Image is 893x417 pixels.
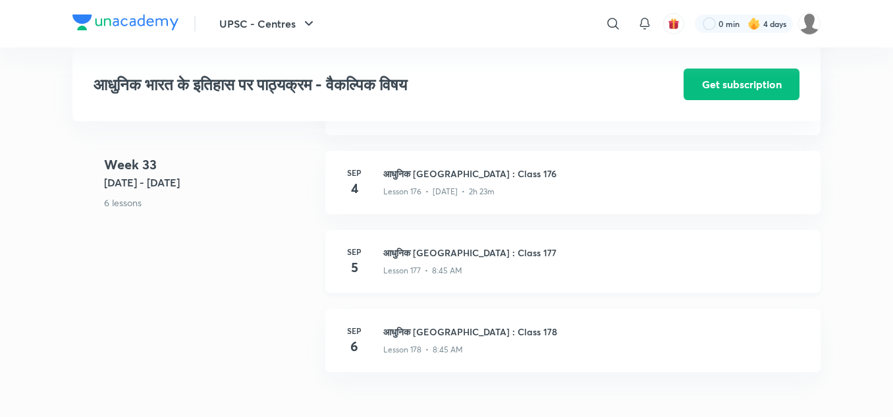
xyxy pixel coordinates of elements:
h6: Sep [341,246,367,258]
p: 6 lessons [104,196,315,209]
h3: आधुनिक [GEOGRAPHIC_DATA] : Class 178 [383,325,805,339]
h6: Sep [341,325,367,337]
h6: Sep [341,167,367,179]
a: Sep5आधुनिक [GEOGRAPHIC_DATA] : Class 177Lesson 177 • 8:45 AM [325,230,821,309]
p: Lesson 176 • [DATE] • 2h 23m [383,186,495,198]
button: Get subscription [684,69,799,100]
h3: आधुनिक [GEOGRAPHIC_DATA] : Class 176 [383,167,805,181]
a: Sep4आधुनिक [GEOGRAPHIC_DATA] : Class 176Lesson 176 • [DATE] • 2h 23m [325,151,821,230]
h3: आधुनिक भारत के इतिहास पर पाठ्यक्रम - वैकल्पिक विषय [94,75,609,94]
img: amit tripathi [798,13,821,35]
h3: आधुनिक [GEOGRAPHIC_DATA] : Class 177 [383,246,805,260]
button: avatar [663,13,684,34]
img: avatar [668,18,680,30]
a: Sep6आधुनिक [GEOGRAPHIC_DATA] : Class 178Lesson 178 • 8:45 AM [325,309,821,388]
h4: 4 [341,179,367,198]
h4: Week 33 [104,155,315,175]
h4: 5 [341,258,367,277]
button: UPSC - Centres [211,11,325,37]
h5: [DATE] - [DATE] [104,175,315,190]
a: Company Logo [72,14,178,34]
p: Lesson 177 • 8:45 AM [383,265,462,277]
img: streak [747,17,761,30]
img: Company Logo [72,14,178,30]
p: Lesson 178 • 8:45 AM [383,344,463,356]
h4: 6 [341,337,367,356]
